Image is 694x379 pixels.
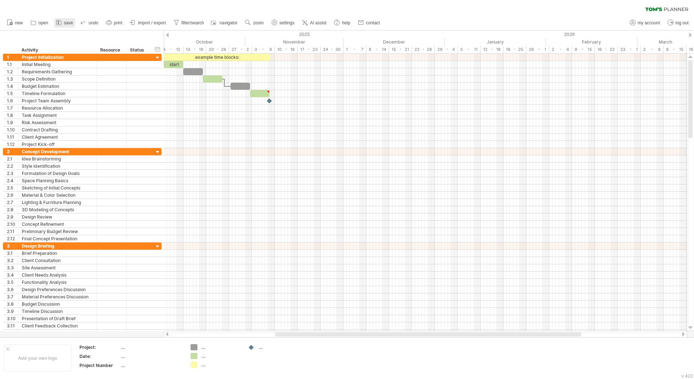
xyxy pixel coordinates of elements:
div: Material Preferences Discussion [22,293,93,300]
div: 3.6 [7,286,18,293]
div: 10 - 16 [275,46,298,53]
div: Client Agreement [22,134,93,140]
div: Formulation of Design Goals [22,170,93,177]
div: 1.1 [7,61,18,68]
div: 1.8 [7,112,18,119]
div: December 2025 [343,38,445,46]
div: Risk Assessment [22,119,93,126]
div: October 2025 [144,38,245,46]
div: Functionality Analysis [22,279,93,286]
div: Material & Color Selection [22,192,93,199]
div: 3.1 [7,250,18,257]
div: 2 - 8 [549,46,572,53]
div: 22 - 28 [412,46,435,53]
span: help [342,20,350,25]
span: log out [675,20,689,25]
div: 27 - 2 [229,46,252,53]
div: .... [201,362,241,368]
div: start [164,61,183,68]
div: 1.11 [7,134,18,140]
span: print [114,20,122,25]
div: 5 - 11 [458,46,481,53]
span: filter/search [181,20,204,25]
span: AI assist [310,20,326,25]
div: Project Kick-off [22,141,93,148]
div: Budget Discussion [22,301,93,307]
div: Contract Drafting [22,126,93,133]
div: 2.7 [7,199,18,206]
div: Status [130,46,146,54]
div: 3D Modeling of Concepts [22,206,93,213]
span: settings [279,20,294,25]
div: Resource Allocation [22,105,93,111]
div: Activity [21,46,93,54]
div: 1.9 [7,119,18,126]
div: .... [121,362,182,368]
div: 1 [7,54,18,61]
div: 2 - 8 [641,46,664,53]
div: 17 - 23 [298,46,321,53]
div: Sketching of Initial Concepts [22,184,93,191]
div: 1.12 [7,141,18,148]
div: Budget Estimation [22,83,93,90]
div: 2.6 [7,192,18,199]
div: 1 - 7 [343,46,366,53]
div: November 2025 [245,38,343,46]
a: help [332,18,352,28]
div: Final Concept Presentation [22,235,93,242]
div: Space Planning Basics [22,177,93,184]
span: new [15,20,23,25]
div: Client Feedback Collection [22,322,93,329]
div: .... [201,344,241,350]
div: 2.9 [7,213,18,220]
div: 2.10 [7,221,18,228]
div: v 422 [681,373,693,379]
div: Requirements Gathering [22,68,93,75]
a: open [29,18,50,28]
a: import / export [128,18,168,28]
div: 3.12 [7,330,18,337]
a: AI assist [300,18,328,28]
div: Concept Refinement [22,221,93,228]
a: new [5,18,25,28]
div: 19 - 25 [503,46,526,53]
div: 13 - 19 [183,46,206,53]
div: Date: [79,353,119,359]
div: Project Initialization [22,54,93,61]
div: 2 [7,148,18,155]
div: Scope Definition [22,76,93,82]
div: 3.5 [7,279,18,286]
div: 3.7 [7,293,18,300]
span: import / export [138,20,166,25]
div: example time blocks: [164,54,270,61]
div: 26 - 1 [526,46,549,53]
div: Idea Brainstorming [22,155,93,162]
div: Brief Preparation [22,250,93,257]
div: .... [258,344,298,350]
div: 6 - 12 [160,46,183,53]
div: 2.2 [7,163,18,170]
div: 2.4 [7,177,18,184]
div: 2.11 [7,228,18,235]
div: 1.5 [7,90,18,97]
div: 9 - 15 [572,46,595,53]
span: undo [89,20,98,25]
div: 3.10 [7,315,18,322]
div: Client Needs Analysis [22,272,93,278]
a: navigator [210,18,240,28]
div: Brief Finalization [22,330,93,337]
div: Project: [79,344,119,350]
div: Presentation of Draft Brief [22,315,93,322]
div: Project Number [79,362,119,368]
div: February 2026 [546,38,637,46]
div: 29 - 4 [435,46,458,53]
div: Design Preferences Discussion [22,286,93,293]
div: Task Assignment [22,112,93,119]
div: 3.8 [7,301,18,307]
div: 1.6 [7,97,18,104]
span: open [38,20,48,25]
div: 12 - 18 [481,46,503,53]
div: Timeline Formulation [22,90,93,97]
a: log out [666,18,691,28]
div: 1.7 [7,105,18,111]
